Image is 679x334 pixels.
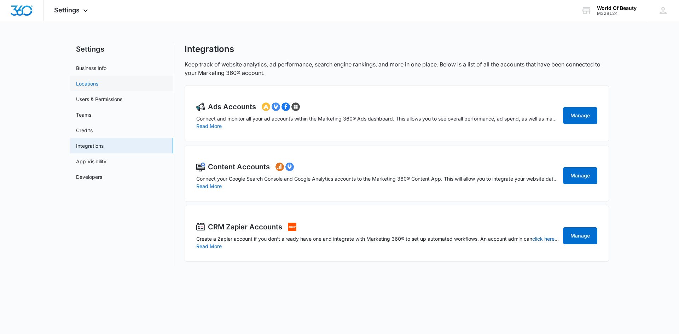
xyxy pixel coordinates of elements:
[563,107,597,124] a: Manage
[76,95,122,103] a: Users & Permissions
[532,236,559,242] a: click here
[76,64,106,72] a: Business Info
[597,11,637,16] div: account id
[597,5,637,11] div: account name
[285,163,294,171] img: googlesearchconsole
[563,167,597,184] a: Manage
[76,80,98,87] a: Locations
[196,115,559,122] p: Connect and monitor all your ad accounts within the Marketing 360® Ads dashboard. This allows you...
[70,44,173,54] h2: Settings
[196,124,222,129] button: Read More
[208,162,270,172] h2: Content Accounts
[196,244,222,249] button: Read More
[196,175,559,182] p: Connect your Google Search Console and Google Analytics accounts to the Marketing 360® Content Ap...
[262,102,270,111] img: googleads
[196,184,222,189] button: Read More
[76,142,104,150] a: Integrations
[563,227,597,244] a: Manage
[185,60,609,77] p: Keep track of website analytics, ad performance, search engine rankings, and more in one place. B...
[288,223,296,231] img: settings.integrations.zapier.alt
[76,127,93,134] a: Credits
[76,173,102,181] a: Developers
[208,222,282,232] h2: CRM Zapier Accounts
[76,158,106,165] a: App Visibility
[272,102,280,111] img: googlemerchantcenter
[196,235,559,242] p: Create a Zapier account if you don’t already have one and integrate with Marketing 360® to set up...
[76,111,91,118] a: Teams
[275,163,284,171] img: googleanalytics
[291,102,300,111] img: bingads
[282,102,290,111] img: facebookads
[185,44,234,54] h1: Integrations
[54,6,80,14] span: Settings
[208,101,256,112] h2: Ads Accounts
